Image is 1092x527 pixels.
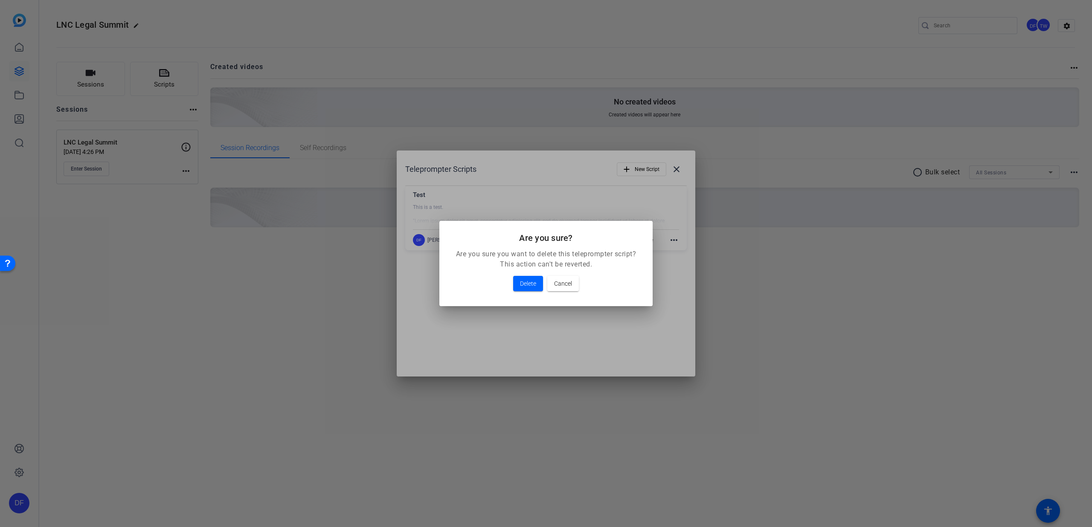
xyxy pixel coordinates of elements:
[450,249,642,269] p: Are you sure you want to delete this teleprompter script? This action can't be reverted.
[513,276,543,291] button: Delete
[520,278,536,289] span: Delete
[450,231,642,245] h2: Are you sure?
[554,278,572,289] span: Cancel
[547,276,579,291] button: Cancel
